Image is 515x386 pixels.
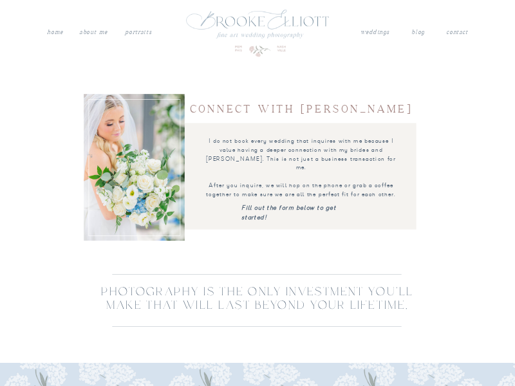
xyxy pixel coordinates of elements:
h1: Connect with [PERSON_NAME] [171,99,431,117]
a: contact [446,26,469,35]
a: About me [78,27,108,38]
i: Fill out the form below to get started! [241,204,336,222]
a: PORTRAITS [124,27,153,35]
p: I do not book every wedding that inquires with me because I value having a deeper connection with... [202,137,400,199]
a: weddings [360,26,390,37]
a: Home [47,27,64,38]
h2: Photography is the ONLY investment you'll make that will last beyond your lifetime. [91,286,424,317]
a: blog [411,26,424,37]
a: Fill out the form below to get started! [241,203,360,212]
